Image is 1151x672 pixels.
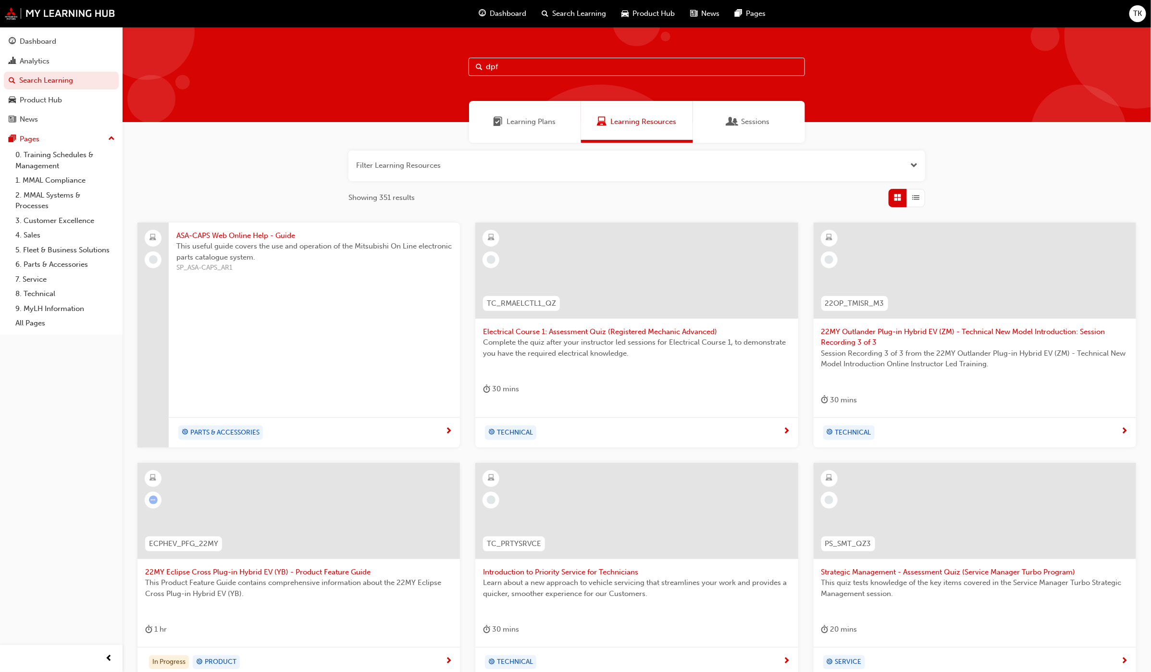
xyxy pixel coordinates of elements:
a: pages-iconPages [728,4,774,24]
span: laptop-icon [150,232,157,244]
div: Dashboard [20,36,56,47]
a: car-iconProduct Hub [614,4,683,24]
button: Pages [4,130,119,148]
button: TK [1129,5,1146,22]
a: guage-iconDashboard [471,4,534,24]
span: duration-icon [821,623,829,635]
span: chart-icon [9,57,16,66]
span: Learning Plans [494,116,503,127]
span: This Product Feature Guide contains comprehensive information about the 22MY Eclipse Cross Plug-i... [145,577,452,599]
span: TC_RMAELCTL1_QZ [487,298,556,309]
a: 1. MMAL Compliance [12,173,119,188]
span: next-icon [1121,427,1128,436]
span: Search Learning [553,8,606,19]
button: Open the filter [910,160,917,171]
span: next-icon [445,427,452,436]
span: List [913,192,920,203]
span: target-icon [182,426,188,439]
span: ECPHEV_PFG_22MY [149,538,218,549]
span: ASA-CAPS Web Online Help - Guide [176,230,452,241]
div: In Progress [149,655,189,670]
a: Learning PlansLearning Plans [469,101,581,143]
span: Strategic Management - Assessment Quiz (Service Manager Turbo Program) [821,567,1128,578]
span: duration-icon [145,623,152,635]
span: SERVICE [835,657,862,668]
span: Grid [894,192,902,203]
a: 0. Training Schedules & Management [12,148,119,173]
a: 7. Service [12,272,119,287]
a: mmal [5,7,115,20]
div: News [20,114,38,125]
span: target-icon [827,656,833,669]
div: 30 mins [483,623,519,635]
span: PS_SMT_QZ3 [825,538,871,549]
span: car-icon [622,8,629,20]
span: learningRecordVerb_NONE-icon [149,255,158,264]
a: 5. Fleet & Business Solutions [12,243,119,258]
span: TECHNICAL [835,427,871,438]
span: Learning Plans [507,116,556,127]
span: Electrical Course 1: Assessment Quiz (Registered Mechanic Advanced) [483,326,790,337]
span: prev-icon [106,653,113,665]
span: guage-icon [9,37,16,46]
span: This useful guide covers the use and operation of the Mitsubishi On Line electronic parts catalog... [176,241,452,262]
span: News [702,8,720,19]
div: 30 mins [821,394,857,406]
span: learningResourceType_ELEARNING-icon [150,472,157,485]
span: next-icon [1121,657,1128,666]
a: All Pages [12,316,119,331]
div: 30 mins [483,383,519,395]
span: car-icon [9,96,16,105]
div: 20 mins [821,623,857,635]
span: TC_PRTYSRVCE [487,538,541,549]
span: duration-icon [821,394,829,406]
span: Session Recording 3 of 3 from the 22MY Outlander Plug-in Hybrid EV (ZM) - Technical New Model Int... [821,348,1128,370]
span: Sessions [728,116,738,127]
div: Analytics [20,56,50,67]
div: Product Hub [20,95,62,106]
div: 1 hr [145,623,167,635]
span: Learn about a new approach to vehicle servicing that streamlines your work and provides a quicker... [483,577,790,599]
a: TC_RMAELCTL1_QZElectrical Course 1: Assessment Quiz (Registered Mechanic Advanced)Complete the qu... [475,223,798,448]
span: target-icon [488,426,495,439]
span: TECHNICAL [497,657,533,668]
span: learningResourceType_ELEARNING-icon [488,472,495,485]
span: PRODUCT [205,657,236,668]
a: search-iconSearch Learning [534,4,614,24]
span: Dashboard [490,8,527,19]
span: guage-icon [479,8,486,20]
span: learningRecordVerb_ATTEMPT-icon [149,496,158,504]
span: target-icon [488,656,495,669]
span: target-icon [827,426,833,439]
span: This quiz tests knowledge of the key items covered in the Service Manager Turbo Strategic Managem... [821,577,1128,599]
span: news-icon [691,8,698,20]
span: Learning Resources [597,116,606,127]
span: learningRecordVerb_NONE-icon [825,255,833,264]
span: Product Hub [633,8,675,19]
a: Product Hub [4,91,119,109]
span: 22OP_TMISR_M3 [825,298,884,309]
span: news-icon [9,115,16,124]
span: search-icon [9,76,15,85]
span: learningRecordVerb_NONE-icon [825,496,833,504]
span: learningResourceType_ELEARNING-icon [826,472,832,485]
span: SP_ASA-CAPS_AR1 [176,262,452,274]
a: 6. Parts & Accessories [12,257,119,272]
span: Complete the quiz after your instructor led sessions for Electrical Course 1, to demonstrate you ... [483,337,790,359]
span: learningResourceType_ELEARNING-icon [488,232,495,244]
a: ASA-CAPS Web Online Help - GuideThis useful guide covers the use and operation of the Mitsubishi ... [137,223,460,448]
span: TECHNICAL [497,427,533,438]
input: Search... [469,58,805,76]
span: search-icon [542,8,549,20]
a: Analytics [4,52,119,70]
span: next-icon [783,427,791,436]
a: Dashboard [4,33,119,50]
a: 4. Sales [12,228,119,243]
span: next-icon [783,657,791,666]
span: Introduction to Priority Service for Technicians [483,567,790,578]
span: 22MY Eclipse Cross Plug-in Hybrid EV (YB) - Product Feature Guide [145,567,452,578]
a: 3. Customer Excellence [12,213,119,228]
span: TK [1134,8,1142,19]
